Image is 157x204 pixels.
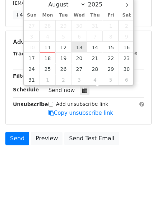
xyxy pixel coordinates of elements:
span: August 25, 2025 [40,63,55,74]
span: August 27, 2025 [71,63,87,74]
span: August 6, 2025 [71,31,87,42]
input: Year [86,1,112,8]
span: September 1, 2025 [40,74,55,85]
span: August 21, 2025 [87,53,103,63]
span: September 4, 2025 [87,74,103,85]
span: August 28, 2025 [87,63,103,74]
label: Add unsubscribe link [56,100,108,108]
span: August 5, 2025 [55,31,71,42]
span: August 13, 2025 [71,42,87,53]
span: Wed [71,13,87,18]
strong: Tracking [13,51,37,56]
span: August 8, 2025 [103,31,119,42]
strong: Unsubscribe [13,101,48,107]
span: July 27, 2025 [24,20,40,31]
span: July 28, 2025 [40,20,55,31]
span: August 19, 2025 [55,53,71,63]
span: August 31, 2025 [24,74,40,85]
span: August 12, 2025 [55,42,71,53]
strong: Schedule [13,87,39,92]
span: Thu [87,13,103,18]
span: August 14, 2025 [87,42,103,53]
span: July 31, 2025 [87,20,103,31]
span: July 29, 2025 [55,20,71,31]
span: September 3, 2025 [71,74,87,85]
span: Tue [55,13,71,18]
span: August 10, 2025 [24,42,40,53]
span: August 3, 2025 [24,31,40,42]
span: August 16, 2025 [119,42,134,53]
span: July 30, 2025 [71,20,87,31]
a: Preview [31,132,63,145]
small: [EMAIL_ADDRESS][DOMAIN_NAME] [13,0,93,6]
span: September 5, 2025 [103,74,119,85]
span: August 9, 2025 [119,31,134,42]
span: August 17, 2025 [24,53,40,63]
span: September 2, 2025 [55,74,71,85]
span: August 30, 2025 [119,63,134,74]
span: August 7, 2025 [87,31,103,42]
span: Fri [103,13,119,18]
a: Send Test Email [64,132,119,145]
span: August 2, 2025 [119,20,134,31]
a: Send [5,132,29,145]
span: August 11, 2025 [40,42,55,53]
span: September 6, 2025 [119,74,134,85]
span: August 22, 2025 [103,53,119,63]
span: August 18, 2025 [40,53,55,63]
span: Sun [24,13,40,18]
span: August 1, 2025 [103,20,119,31]
span: August 24, 2025 [24,63,40,74]
span: Mon [40,13,55,18]
span: Sat [119,13,134,18]
span: August 29, 2025 [103,63,119,74]
a: +44 more [13,10,43,19]
span: August 23, 2025 [119,53,134,63]
span: Send now [49,87,75,94]
span: August 15, 2025 [103,42,119,53]
iframe: Chat Widget [121,169,157,204]
a: Copy unsubscribe link [49,110,113,116]
h5: Advanced [13,38,144,46]
span: August 26, 2025 [55,63,71,74]
span: August 4, 2025 [40,31,55,42]
strong: Filters [13,73,31,79]
span: August 20, 2025 [71,53,87,63]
